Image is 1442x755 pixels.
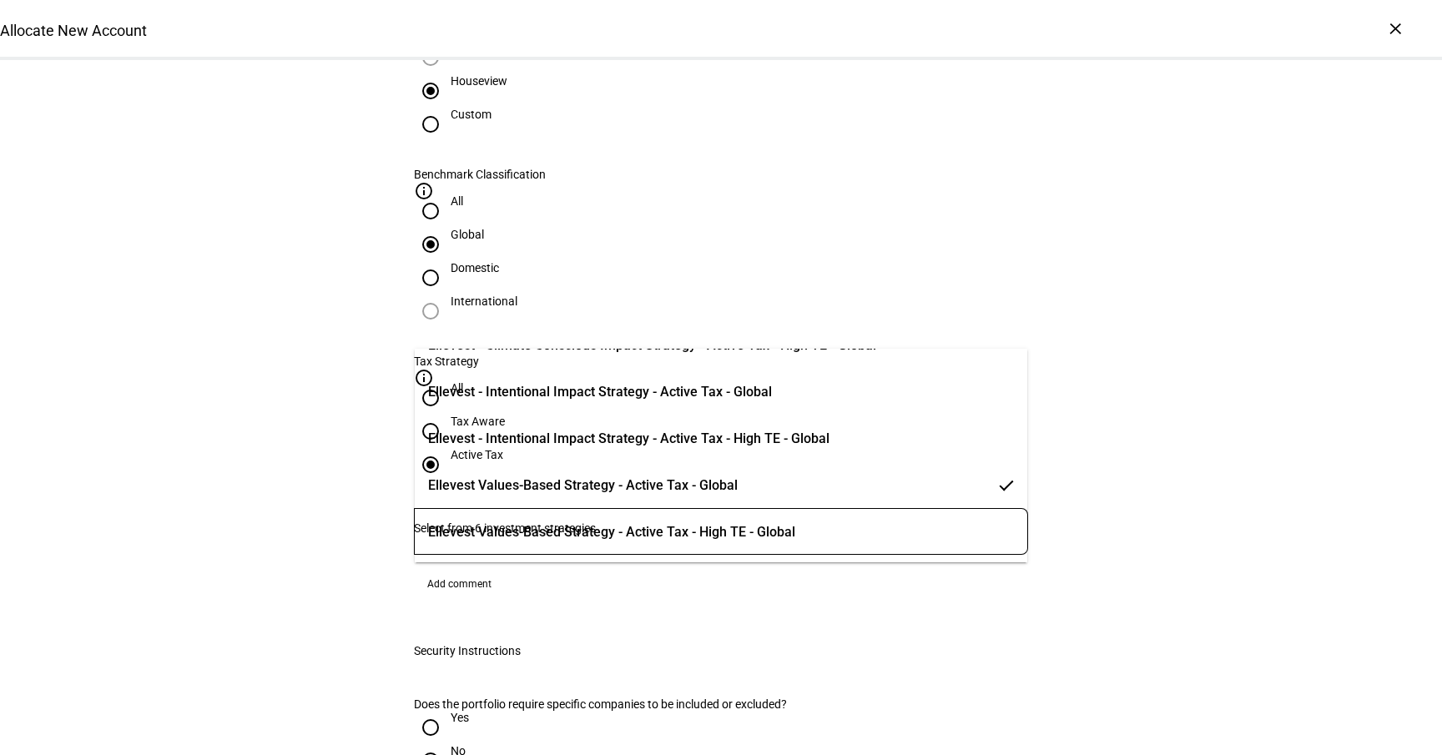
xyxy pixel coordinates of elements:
[414,368,434,388] mat-icon: info_outline
[428,476,738,496] span: Ellevest Values-Based Strategy - Active Tax - Global
[424,464,742,507] div: Ellevest Values-Based Strategy - Active Tax - Global
[414,644,521,657] div: Security Instructions
[414,168,1028,194] plt-strategy-filter-column-header: Benchmark Classification
[424,511,799,554] div: Ellevest Values-Based Strategy - Active Tax - High TE - Global
[428,522,795,542] span: Ellevest Values-Based Strategy - Active Tax - High TE - Global
[451,261,499,274] div: Domestic
[424,417,834,461] div: Ellevest - Intentional Impact Strategy - Active Tax - High TE - Global
[414,521,1028,535] input: Number
[414,181,434,201] mat-icon: info_outline
[414,355,1028,381] plt-strategy-filter-column-header: Tax Strategy
[428,429,829,449] span: Ellevest - Intentional Impact Strategy - Active Tax - High TE - Global
[451,108,492,121] div: Custom
[424,370,776,414] div: Ellevest - Intentional Impact Strategy - Active Tax - Global
[451,711,469,724] div: Yes
[414,697,844,711] div: Does the portfolio require specific companies to be included or excluded?
[451,228,484,241] div: Global
[428,382,772,402] span: Ellevest - Intentional Impact Strategy - Active Tax - Global
[414,355,1028,368] div: Tax Strategy
[414,571,505,597] button: Add comment
[1382,15,1409,42] div: ×
[427,571,492,597] span: Add comment
[414,168,1028,181] div: Benchmark Classification
[451,74,507,88] div: Houseview
[451,194,463,208] div: All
